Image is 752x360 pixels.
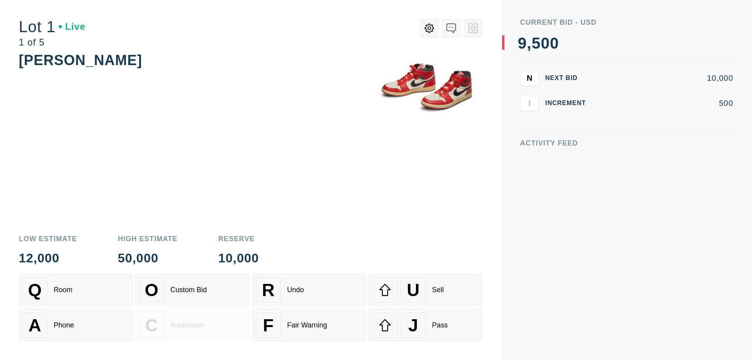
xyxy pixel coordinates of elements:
[145,315,158,335] span: C
[520,95,539,111] button: I
[54,286,72,294] div: Room
[550,35,559,51] div: 0
[28,280,42,300] span: Q
[19,38,85,47] div: 1 of 5
[432,321,448,329] div: Pass
[19,252,77,264] div: 12,000
[252,309,366,341] button: FFair Warning
[218,235,259,242] div: Reserve
[407,280,419,300] span: U
[287,321,327,329] div: Fair Warning
[541,35,550,51] div: 0
[136,274,249,306] button: OCustom Bid
[19,235,77,242] div: Low Estimate
[118,235,178,242] div: High Estimate
[59,22,85,31] div: Live
[545,100,592,106] div: Increment
[432,286,444,294] div: Sell
[263,315,273,335] span: F
[170,286,207,294] div: Custom Bid
[545,75,592,81] div: Next Bid
[527,73,532,82] span: N
[287,286,304,294] div: Undo
[408,315,418,335] span: J
[118,252,178,264] div: 50,000
[218,252,259,264] div: 10,000
[520,140,733,147] div: Activity Feed
[19,309,132,341] button: APhone
[19,274,132,306] button: QRoom
[527,35,531,192] div: ,
[518,35,527,51] div: 9
[520,70,539,86] button: N
[528,98,531,107] span: I
[170,321,204,329] div: Auctioneer
[369,309,483,341] button: JPass
[19,52,142,68] div: [PERSON_NAME]
[262,280,275,300] span: R
[136,309,249,341] button: CAuctioneer
[54,321,74,329] div: Phone
[598,74,733,82] div: 10,000
[598,99,733,107] div: 500
[252,274,366,306] button: RUndo
[531,35,540,51] div: 5
[369,274,483,306] button: USell
[145,280,159,300] span: O
[19,19,85,35] div: Lot 1
[520,19,733,26] div: Current Bid - USD
[29,315,41,335] span: A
